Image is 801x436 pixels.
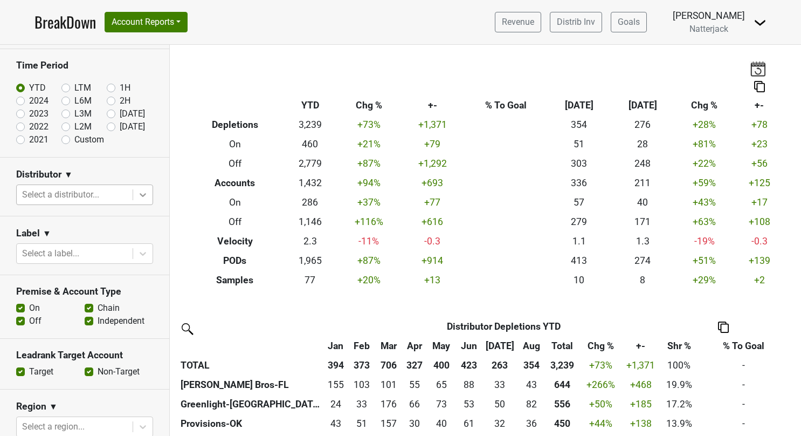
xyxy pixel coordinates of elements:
[547,193,611,213] td: 57
[337,154,400,174] td: +87 %
[337,135,400,154] td: +21 %
[545,394,579,414] th: 555.830
[611,212,674,231] td: 171
[430,397,453,411] div: 73
[674,270,734,290] td: +29 %
[187,174,284,193] th: Accounts
[16,60,153,71] h3: Time Period
[734,174,785,193] td: +125
[337,251,400,270] td: +87 %
[547,270,611,290] td: 10
[520,378,542,392] div: 43
[674,231,734,251] td: -19 %
[674,96,734,115] th: Chg %
[545,414,579,433] th: 450.230
[659,375,699,394] td: 19.9%
[105,12,188,32] button: Account Reports
[337,193,400,213] td: +37 %
[699,394,788,414] td: -
[547,115,611,135] td: 354
[611,251,674,270] td: 274
[659,394,699,414] td: 17.2%
[322,394,349,414] td: 23.66
[187,231,284,251] th: Velocity
[611,154,674,174] td: 248
[545,336,579,356] th: Total: activate to sort column ascending
[375,356,403,375] th: 706
[402,394,426,414] td: 66.48
[625,378,657,392] div: +468
[377,378,399,392] div: 101
[120,81,130,94] label: 1H
[284,115,337,135] td: 3,239
[674,193,734,213] td: +43 %
[178,394,322,414] th: Greenlight-[GEOGRAPHIC_DATA]
[484,417,515,431] div: 32
[325,378,346,392] div: 155
[284,270,337,290] td: 77
[29,315,42,328] label: Off
[659,356,699,375] td: 100%
[459,378,479,392] div: 88
[120,94,130,107] label: 2H
[427,375,456,394] td: 65.17
[674,154,734,174] td: +22 %
[98,302,120,315] label: Chain
[456,394,482,414] td: 52.51
[120,120,145,133] label: [DATE]
[349,356,375,375] th: 373
[611,270,674,290] td: 8
[16,169,61,180] h3: Distributor
[400,251,464,270] td: +914
[548,397,576,411] div: 556
[402,356,426,375] th: 327
[375,375,403,394] td: 101.39
[337,96,400,115] th: Chg %
[284,96,337,115] th: YTD
[481,336,517,356] th: Jul: activate to sort column ascending
[484,378,515,392] div: 33
[29,81,46,94] label: YTD
[427,356,456,375] th: 400
[284,212,337,231] td: 1,146
[579,336,623,356] th: Chg %: activate to sort column ascending
[611,96,674,115] th: [DATE]
[178,336,322,356] th: &nbsp;: activate to sort column ascending
[699,336,788,356] th: % To Goal: activate to sort column ascending
[734,96,785,115] th: +-
[187,212,284,231] th: Off
[284,193,337,213] td: 286
[322,414,349,433] td: 43.33
[29,94,49,107] label: 2024
[284,251,337,270] td: 1,965
[400,96,464,115] th: +-
[337,231,400,251] td: -11 %
[699,356,788,375] td: -
[29,302,40,315] label: On
[377,397,399,411] div: 176
[495,12,541,32] a: Revenue
[49,400,58,413] span: ▼
[64,168,73,181] span: ▼
[550,12,602,32] a: Distrib Inv
[351,397,372,411] div: 33
[98,315,144,328] label: Independent
[325,417,346,431] div: 43
[375,336,403,356] th: Mar: activate to sort column ascending
[16,350,153,361] h3: Leadrank Target Account
[16,228,40,239] h3: Label
[402,375,426,394] td: 55.25
[611,174,674,193] td: 211
[400,270,464,290] td: +13
[464,96,547,115] th: % To Goal
[674,174,734,193] td: +59 %
[734,193,785,213] td: +17
[322,336,349,356] th: Jan: activate to sort column ascending
[456,414,482,433] td: 60.81
[375,414,403,433] td: 157.19
[484,397,515,411] div: 50
[547,135,611,154] td: 51
[754,16,767,29] img: Dropdown Menu
[518,336,545,356] th: Aug: activate to sort column ascending
[400,115,464,135] td: +1,371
